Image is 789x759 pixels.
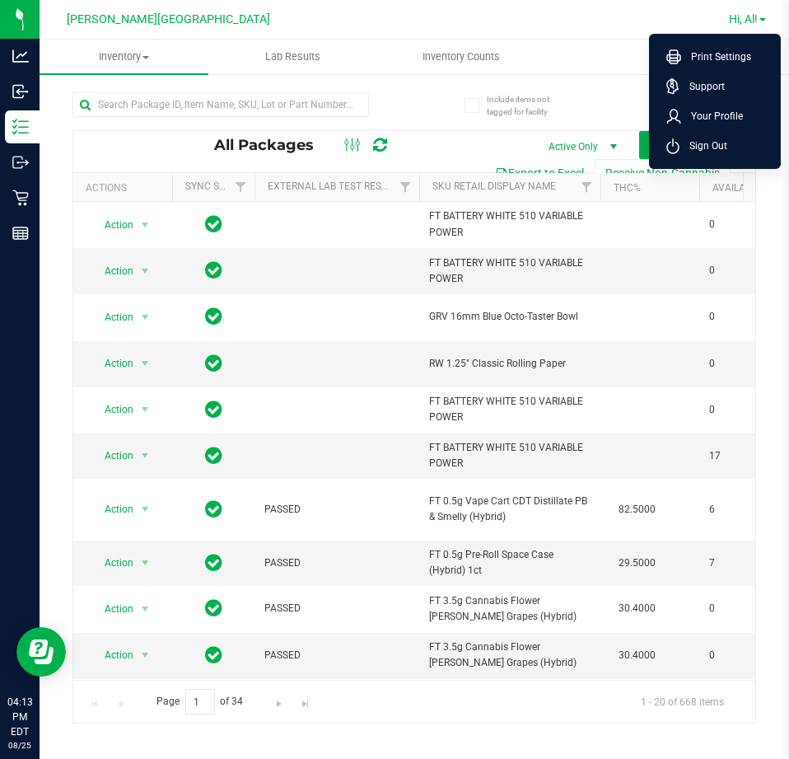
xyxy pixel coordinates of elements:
a: Lab Results [208,40,377,74]
button: Export to Excel [484,159,595,187]
span: 0 [709,402,772,418]
span: Your Profile [681,108,743,124]
span: In Sync [205,259,222,282]
span: Sign Out [679,138,727,154]
span: 1 - 20 of 668 items [628,689,737,714]
span: In Sync [205,498,222,521]
span: Page of 34 [142,689,257,714]
span: 17 [709,448,772,464]
a: Sku Retail Display Name [432,180,556,192]
a: Sync Status [185,180,249,192]
span: 82.5000 [610,498,664,522]
span: FT BATTERY WHITE 510 VARIABLE POWER [429,394,591,425]
span: select [135,597,156,621]
span: 29.5000 [610,551,664,575]
span: select [135,444,156,467]
span: PASSED [264,555,409,571]
span: In Sync [205,305,222,328]
span: Hi, Al! [729,12,758,26]
span: Print Settings [681,49,751,65]
p: 08/25 [7,739,32,752]
inline-svg: Outbound [12,154,29,171]
span: Action [90,260,134,283]
span: 0 [709,601,772,616]
button: Receive Non-Cannabis [595,159,731,187]
span: In Sync [205,352,222,375]
span: Action [90,306,134,329]
span: select [135,644,156,667]
span: select [135,306,156,329]
input: 1 [185,689,215,714]
span: 0 [709,356,772,372]
span: Action [90,213,134,237]
span: In Sync [205,213,222,236]
inline-svg: Retail [12,190,29,206]
span: GRV 16mm Blue Octo-Taster Bowl [429,309,591,325]
inline-svg: Reports [12,225,29,241]
span: FT 0.5g Vape Cart CDT Distillate PB & Smelly (Hybrid) [429,494,591,525]
span: select [135,352,156,375]
p: 04:13 PM EDT [7,695,32,739]
li: Sign Out [653,131,777,161]
a: Filter [227,173,254,201]
span: Support [679,78,725,95]
span: 6 [709,502,772,518]
span: select [135,498,156,521]
inline-svg: Analytics [12,48,29,64]
span: PASSED [264,601,409,616]
span: 30.4000 [610,597,664,621]
span: 0 [709,263,772,279]
span: 0 [709,309,772,325]
a: Filter [573,173,600,201]
span: 7 [709,555,772,571]
span: Lab Results [243,49,343,64]
span: Action [90,498,134,521]
a: Inventory Counts [377,40,546,74]
a: Go to the last page [293,689,317,711]
span: FT BATTERY WHITE 510 VARIABLE POWER [429,208,591,240]
a: Support [666,78,770,95]
input: Search Package ID, Item Name, SKU, Lot or Part Number... [72,92,369,117]
span: FT BATTERY WHITE 510 VARIABLE POWER [429,440,591,471]
span: select [135,260,156,283]
span: All Packages [214,136,330,154]
span: In Sync [205,644,222,667]
span: select [135,551,156,574]
a: THC% [614,182,641,194]
inline-svg: Inventory [12,119,29,135]
span: Action [90,597,134,621]
span: select [135,213,156,237]
a: Inventory [40,40,208,74]
a: Available [712,182,762,194]
span: Inventory [40,49,208,64]
span: In Sync [205,597,222,620]
span: [PERSON_NAME][GEOGRAPHIC_DATA] [67,12,270,26]
span: RW 1.25" Classic Rolling Paper [429,356,591,372]
span: In Sync [205,398,222,421]
span: Action [90,551,134,574]
span: PASSED [264,502,409,518]
span: Action [90,352,134,375]
span: Action [90,444,134,467]
span: Include items not tagged for facility [487,93,569,118]
span: FT 3.5g Cannabis Flower [PERSON_NAME] Grapes (Hybrid) [429,593,591,625]
a: Go to the next page [268,689,292,711]
span: Action [90,398,134,421]
button: Bulk Actions [639,131,731,159]
a: Filter [392,173,419,201]
span: PASSED [264,648,409,663]
inline-svg: Inbound [12,83,29,100]
span: Action [90,644,134,667]
span: 0 [709,217,772,232]
span: FT 3.5g Cannabis Flower [PERSON_NAME] Grapes (Hybrid) [429,640,591,671]
a: External Lab Test Result [268,180,397,192]
span: select [135,398,156,421]
iframe: Resource center [16,627,66,677]
span: FT 0.5g Pre-Roll Space Case (Hybrid) 1ct [429,547,591,579]
span: 30.4000 [610,644,664,668]
span: In Sync [205,444,222,467]
span: Inventory Counts [400,49,522,64]
div: Actions [86,182,166,194]
span: 0 [709,648,772,663]
span: FT BATTERY WHITE 510 VARIABLE POWER [429,255,591,287]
